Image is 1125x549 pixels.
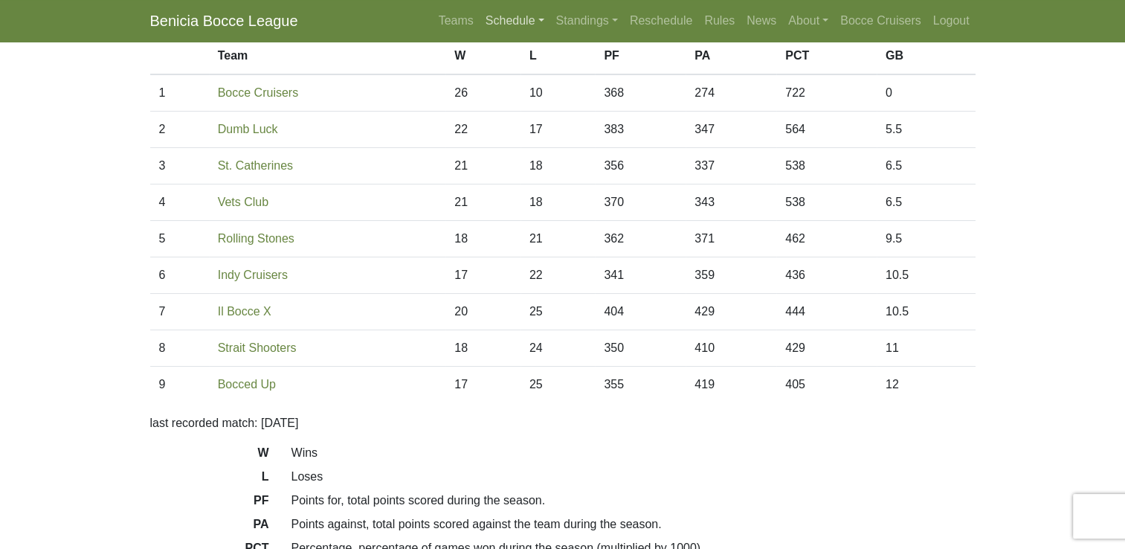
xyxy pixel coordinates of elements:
[686,74,776,112] td: 274
[686,367,776,403] td: 419
[776,38,877,75] th: PCT
[877,38,976,75] th: GB
[445,257,520,294] td: 17
[520,294,596,330] td: 25
[218,86,298,99] a: Bocce Cruisers
[445,367,520,403] td: 17
[595,184,686,221] td: 370
[686,38,776,75] th: PA
[520,112,596,148] td: 17
[218,305,271,318] a: Il Bocce X
[520,38,596,75] th: L
[782,6,834,36] a: About
[280,444,987,462] dd: Wins
[595,74,686,112] td: 368
[877,74,976,112] td: 0
[445,112,520,148] td: 22
[776,294,877,330] td: 444
[280,516,987,533] dd: Points against, total points scored against the team during the season.
[150,367,209,403] td: 9
[520,74,596,112] td: 10
[139,492,280,516] dt: PF
[686,221,776,257] td: 371
[218,378,276,391] a: Bocced Up
[877,330,976,367] td: 11
[150,112,209,148] td: 2
[927,6,976,36] a: Logout
[686,184,776,221] td: 343
[520,367,596,403] td: 25
[218,232,294,245] a: Rolling Stones
[520,221,596,257] td: 21
[150,148,209,184] td: 3
[150,294,209,330] td: 7
[280,468,987,486] dd: Loses
[776,184,877,221] td: 538
[520,257,596,294] td: 22
[686,112,776,148] td: 347
[218,269,288,281] a: Indy Cruisers
[877,367,976,403] td: 12
[445,74,520,112] td: 26
[776,330,877,367] td: 429
[877,184,976,221] td: 6.5
[877,148,976,184] td: 6.5
[218,123,278,135] a: Dumb Luck
[834,6,926,36] a: Bocce Cruisers
[139,444,280,468] dt: W
[686,330,776,367] td: 410
[595,367,686,403] td: 355
[218,341,297,354] a: Strait Shooters
[686,148,776,184] td: 337
[741,6,782,36] a: News
[150,257,209,294] td: 6
[280,492,987,510] dd: Points for, total points scored during the season.
[595,221,686,257] td: 362
[595,330,686,367] td: 350
[139,516,280,539] dt: PA
[433,6,480,36] a: Teams
[445,184,520,221] td: 21
[776,112,877,148] td: 564
[624,6,699,36] a: Reschedule
[480,6,550,36] a: Schedule
[698,6,741,36] a: Rules
[445,221,520,257] td: 18
[139,468,280,492] dt: L
[520,148,596,184] td: 18
[776,367,877,403] td: 405
[877,112,976,148] td: 5.5
[877,257,976,294] td: 10.5
[150,74,209,112] td: 1
[218,159,293,172] a: St. Catherines
[445,38,520,75] th: W
[150,330,209,367] td: 8
[776,221,877,257] td: 462
[595,148,686,184] td: 356
[776,148,877,184] td: 538
[150,221,209,257] td: 5
[776,257,877,294] td: 436
[595,38,686,75] th: PF
[877,221,976,257] td: 9.5
[218,196,268,208] a: Vets Club
[445,148,520,184] td: 21
[150,6,298,36] a: Benicia Bocce League
[445,330,520,367] td: 18
[209,38,446,75] th: Team
[550,6,624,36] a: Standings
[595,112,686,148] td: 383
[445,294,520,330] td: 20
[877,294,976,330] td: 10.5
[595,294,686,330] td: 404
[686,257,776,294] td: 359
[520,184,596,221] td: 18
[150,184,209,221] td: 4
[150,414,976,432] p: last recorded match: [DATE]
[595,257,686,294] td: 341
[686,294,776,330] td: 429
[776,74,877,112] td: 722
[520,330,596,367] td: 24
